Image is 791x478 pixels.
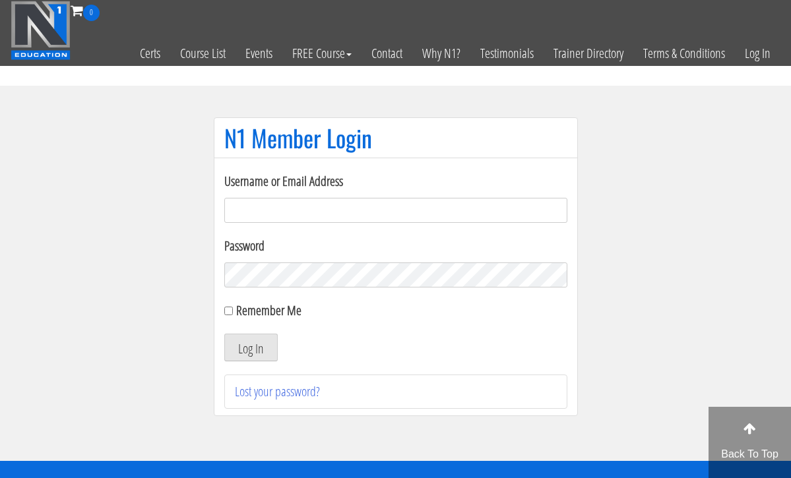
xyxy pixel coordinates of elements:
[83,5,100,21] span: 0
[224,125,567,151] h1: N1 Member Login
[544,21,633,86] a: Trainer Directory
[224,236,567,256] label: Password
[470,21,544,86] a: Testimonials
[71,1,100,19] a: 0
[412,21,470,86] a: Why N1?
[130,21,170,86] a: Certs
[224,334,278,361] button: Log In
[735,21,780,86] a: Log In
[236,21,282,86] a: Events
[235,382,320,400] a: Lost your password?
[170,21,236,86] a: Course List
[224,171,567,191] label: Username or Email Address
[11,1,71,60] img: n1-education
[282,21,362,86] a: FREE Course
[236,301,301,319] label: Remember Me
[633,21,735,86] a: Terms & Conditions
[362,21,412,86] a: Contact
